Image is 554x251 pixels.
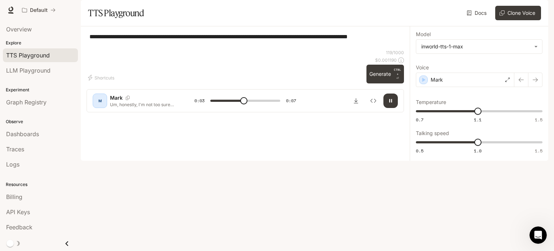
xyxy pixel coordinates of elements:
[474,117,482,123] span: 1.1
[286,97,296,104] span: 0:07
[474,148,482,154] span: 1.0
[110,94,123,101] p: Mark
[19,3,59,17] button: All workspaces
[194,97,205,104] span: 0:03
[416,100,446,105] p: Temperature
[386,49,404,56] p: 119 / 1000
[366,94,381,108] button: Inspect
[416,65,429,70] p: Voice
[416,32,431,37] p: Model
[349,94,363,108] button: Download audio
[110,101,177,108] p: Um, honestly, I'm not too sure about that, but, uh, I kinda remember hearing something about it o...
[30,7,48,13] p: Default
[366,65,404,83] button: GenerateCTRL +⏎
[535,148,542,154] span: 1.5
[394,68,401,76] p: CTRL +
[87,72,117,83] button: Shortcuts
[416,40,542,53] div: inworld-tts-1-max
[465,6,489,20] a: Docs
[94,95,106,107] div: M
[416,117,423,123] span: 0.7
[535,117,542,123] span: 1.5
[416,148,423,154] span: 0.5
[431,76,443,83] p: Mark
[375,57,397,63] p: $ 0.001190
[529,226,547,244] iframe: Intercom live chat
[88,6,144,20] h1: TTS Playground
[123,96,133,100] button: Copy Voice ID
[421,43,531,50] div: inworld-tts-1-max
[394,68,401,81] p: ⏎
[495,6,541,20] button: Clone Voice
[416,131,449,136] p: Talking speed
